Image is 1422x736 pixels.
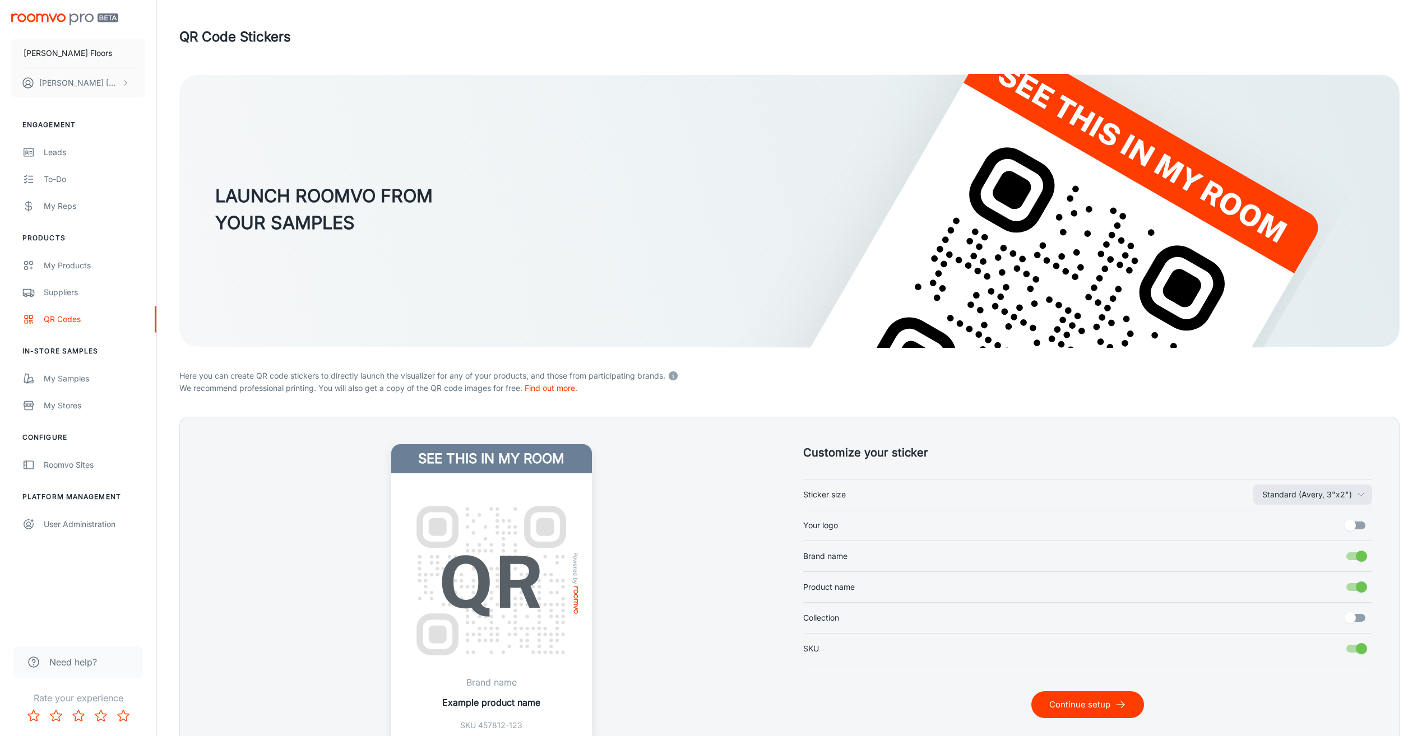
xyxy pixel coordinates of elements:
[67,705,90,727] button: Rate 3 star
[442,696,540,709] p: Example product name
[22,705,45,727] button: Rate 1 star
[391,444,592,473] h4: See this in my room
[442,719,540,732] p: SKU 457812-123
[803,519,838,532] span: Your logo
[1031,691,1144,718] button: Continue setup
[573,586,578,614] img: roomvo
[44,399,145,412] div: My Stores
[442,676,540,689] p: Brand name
[11,68,145,97] button: [PERSON_NAME] [PERSON_NAME]
[39,77,118,89] p: [PERSON_NAME] [PERSON_NAME]
[90,705,112,727] button: Rate 4 star
[803,642,819,655] span: SKU
[179,382,1400,394] p: We recommend professional printing. You will also get a copy of the QR code images for free.
[49,655,97,669] span: Need help?
[45,705,67,727] button: Rate 2 star
[803,550,847,562] span: Brand name
[215,183,433,236] h3: LAUNCH ROOMVO FROM YOUR SAMPLES
[44,286,145,299] div: Suppliers
[803,488,846,501] span: Sticker size
[11,39,145,68] button: [PERSON_NAME] Floors
[24,47,112,59] p: [PERSON_NAME] Floors
[44,518,145,530] div: User Administration
[44,146,145,159] div: Leads
[9,691,147,705] p: Rate your experience
[525,383,577,393] a: Find out more.
[11,13,118,25] img: Roomvo PRO Beta
[112,705,135,727] button: Rate 5 star
[803,444,1373,461] h5: Customize your sticker
[44,200,145,212] div: My Reps
[44,313,145,325] div: QR Codes
[179,367,1400,382] p: Here you can create QR code stickers to directly launch the visualizer for any of your products, ...
[803,581,855,593] span: Product name
[1253,485,1372,505] button: Sticker size
[44,459,145,471] div: Roomvo Sites
[44,173,145,185] div: To-do
[44,259,145,272] div: My Products
[803,612,839,624] span: Collection
[44,372,145,385] div: My Samples
[179,27,291,47] h1: QR Code Stickers
[570,552,581,584] span: Powered by
[405,494,578,668] img: QR Code Example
